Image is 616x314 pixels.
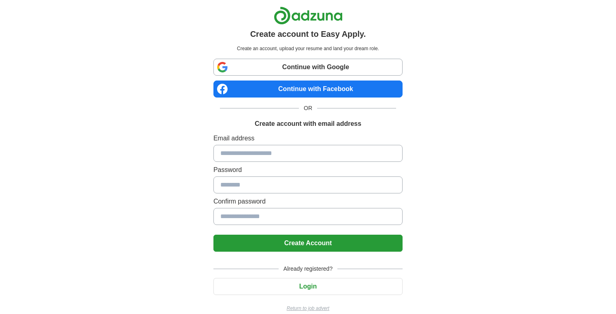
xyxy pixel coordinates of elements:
[213,59,403,76] a: Continue with Google
[215,45,401,52] p: Create an account, upload your resume and land your dream role.
[213,305,403,312] a: Return to job advert
[299,104,317,112] span: OR
[213,81,403,98] a: Continue with Facebook
[213,283,403,290] a: Login
[274,6,343,25] img: Adzuna logo
[213,278,403,295] button: Login
[250,28,366,40] h1: Create account to Easy Apply.
[213,134,403,143] label: Email address
[213,235,403,252] button: Create Account
[255,119,361,129] h1: Create account with email address
[213,197,403,206] label: Confirm password
[279,265,337,273] span: Already registered?
[213,165,403,175] label: Password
